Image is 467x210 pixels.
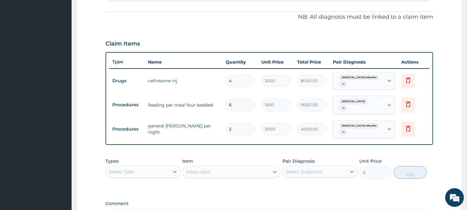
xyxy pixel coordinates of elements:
[105,41,140,47] h3: Claim Items
[32,35,105,43] div: Chat with us now
[109,56,145,68] th: Type
[339,123,380,129] span: [MEDICAL_DATA] infection
[294,56,330,68] th: Total Price
[258,56,294,68] th: Unit Price
[102,3,117,18] div: Minimize live chat window
[145,120,222,138] td: general [PERSON_NAME] per night
[109,99,145,111] td: Procedures
[145,99,222,111] td: feeding per meal four bedded
[145,56,222,68] th: Name
[339,129,348,136] span: + 1
[330,56,398,68] th: Pair Diagnosis
[109,75,145,87] td: Drugs
[145,74,222,87] td: ceftraxone inj
[222,56,258,68] th: Quantity
[109,169,134,175] div: Select Type
[398,56,429,68] th: Actions
[105,13,433,21] p: NB: All diagnosis must be linked to a claim item
[339,98,368,105] span: [MEDICAL_DATA]
[359,158,382,164] label: Unit Price
[339,81,348,87] span: + 1
[339,74,380,81] span: [MEDICAL_DATA] infection
[105,201,433,206] label: Comment
[12,31,25,47] img: d_794563401_company_1708531726252_794563401
[339,105,348,112] span: + 1
[394,166,427,179] button: Add
[3,142,119,164] textarea: Type your message and hit 'Enter'
[286,169,322,175] div: Select Diagnosis
[109,123,145,135] td: Procedures
[283,158,315,164] label: Pair Diagnosis
[36,64,86,127] span: We're online!
[182,158,193,164] label: Item
[105,159,119,164] label: Types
